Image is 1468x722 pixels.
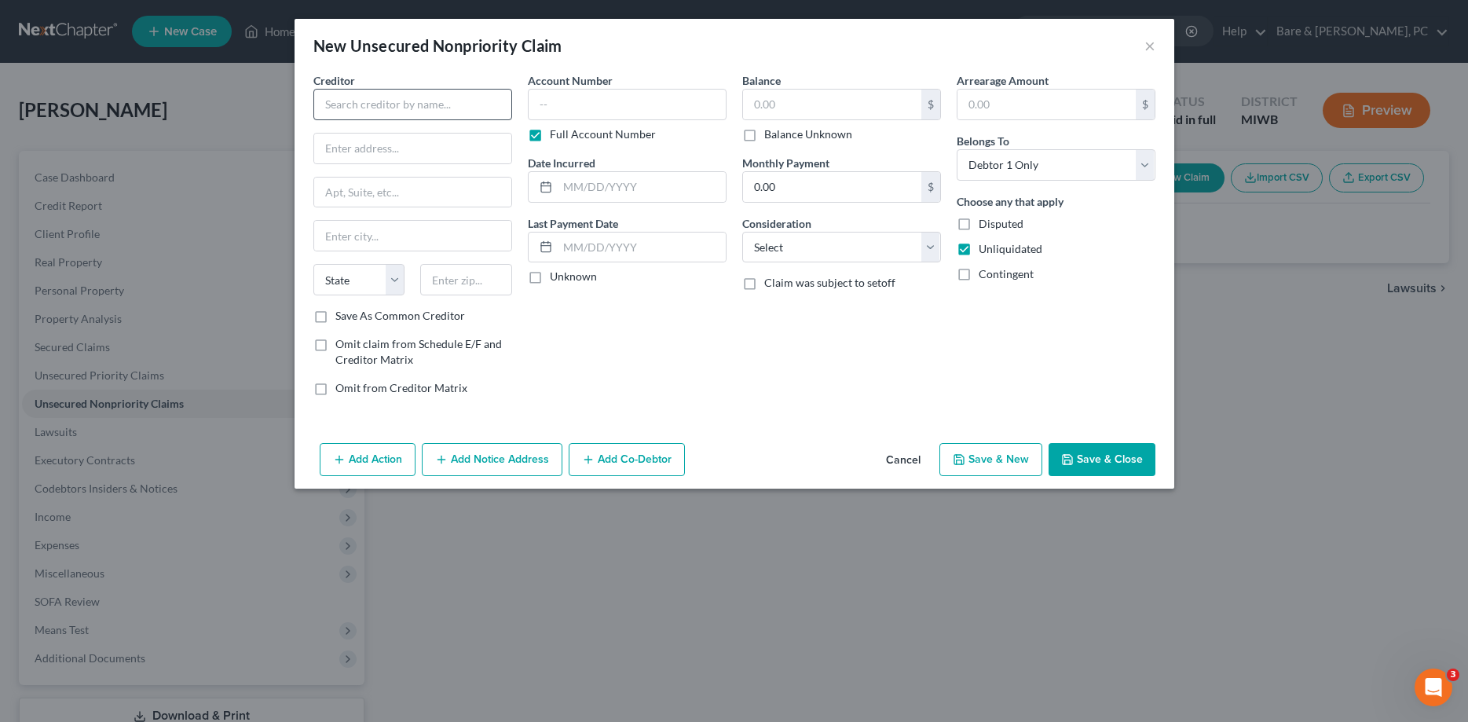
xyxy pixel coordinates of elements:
[1415,669,1452,706] iframe: Intercom live chat
[743,90,921,119] input: 0.00
[528,72,613,89] label: Account Number
[1144,36,1155,55] button: ×
[558,172,726,202] input: MM/DD/YYYY
[335,381,467,394] span: Omit from Creditor Matrix
[550,269,597,284] label: Unknown
[979,217,1023,230] span: Disputed
[314,221,511,251] input: Enter city...
[335,337,502,366] span: Omit claim from Schedule E/F and Creditor Matrix
[764,126,852,142] label: Balance Unknown
[313,74,355,87] span: Creditor
[742,155,829,171] label: Monthly Payment
[742,72,781,89] label: Balance
[764,276,895,289] span: Claim was subject to setoff
[1049,443,1155,476] button: Save & Close
[873,445,933,476] button: Cancel
[335,308,465,324] label: Save As Common Creditor
[939,443,1042,476] button: Save & New
[528,89,727,120] input: --
[420,264,512,295] input: Enter zip...
[314,178,511,207] input: Apt, Suite, etc...
[313,89,512,120] input: Search creditor by name...
[979,267,1034,280] span: Contingent
[528,215,618,232] label: Last Payment Date
[320,443,416,476] button: Add Action
[1136,90,1155,119] div: $
[313,35,562,57] div: New Unsecured Nonpriority Claim
[979,242,1042,255] span: Unliquidated
[742,215,811,232] label: Consideration
[957,134,1009,148] span: Belongs To
[957,90,1136,119] input: 0.00
[314,134,511,163] input: Enter address...
[528,155,595,171] label: Date Incurred
[422,443,562,476] button: Add Notice Address
[558,233,726,262] input: MM/DD/YYYY
[569,443,685,476] button: Add Co-Debtor
[921,90,940,119] div: $
[1447,669,1459,681] span: 3
[957,72,1049,89] label: Arrearage Amount
[743,172,921,202] input: 0.00
[921,172,940,202] div: $
[957,193,1063,210] label: Choose any that apply
[550,126,656,142] label: Full Account Number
